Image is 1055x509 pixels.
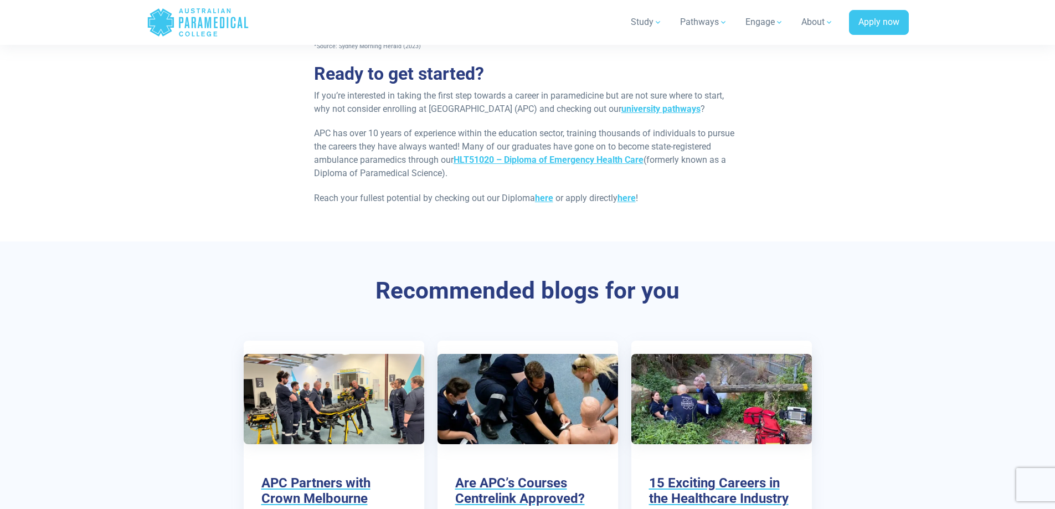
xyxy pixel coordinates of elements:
[314,63,742,84] h2: Ready to get started?
[624,7,669,38] a: Study
[535,193,553,203] a: here
[455,475,600,507] h3: Are APC’s Courses Centrelink Approved?
[244,354,424,444] img: APC Partners with Crown Melbourne
[147,4,249,40] a: Australian Paramedical College
[314,89,742,116] p: If you’re interested in taking the first step towards a career in paramedicine but are not sure w...
[849,10,909,35] a: Apply now
[631,354,812,444] img: 15 Exciting Careers in the Healthcare Industry
[314,43,421,50] span: *Source: Sydney Morning Herald (2023)
[438,354,618,444] img: Are APC’s Courses Centrelink Approved?
[795,7,840,38] a: About
[204,277,852,305] h3: Recommended blogs for you
[649,475,794,507] h3: 15 Exciting Careers in the Healthcare Industry
[261,475,406,507] h3: APC Partners with Crown Melbourne
[617,193,636,203] a: here
[314,127,742,180] p: APC has over 10 years of experience within the education sector, training thousands of individual...
[621,104,701,114] a: university pathways
[673,7,734,38] a: Pathways
[314,192,742,205] p: Reach your fullest potential by checking out our Diploma or apply directly !
[739,7,790,38] a: Engage
[454,155,644,165] a: HLT51020 – Diploma of Emergency Health Care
